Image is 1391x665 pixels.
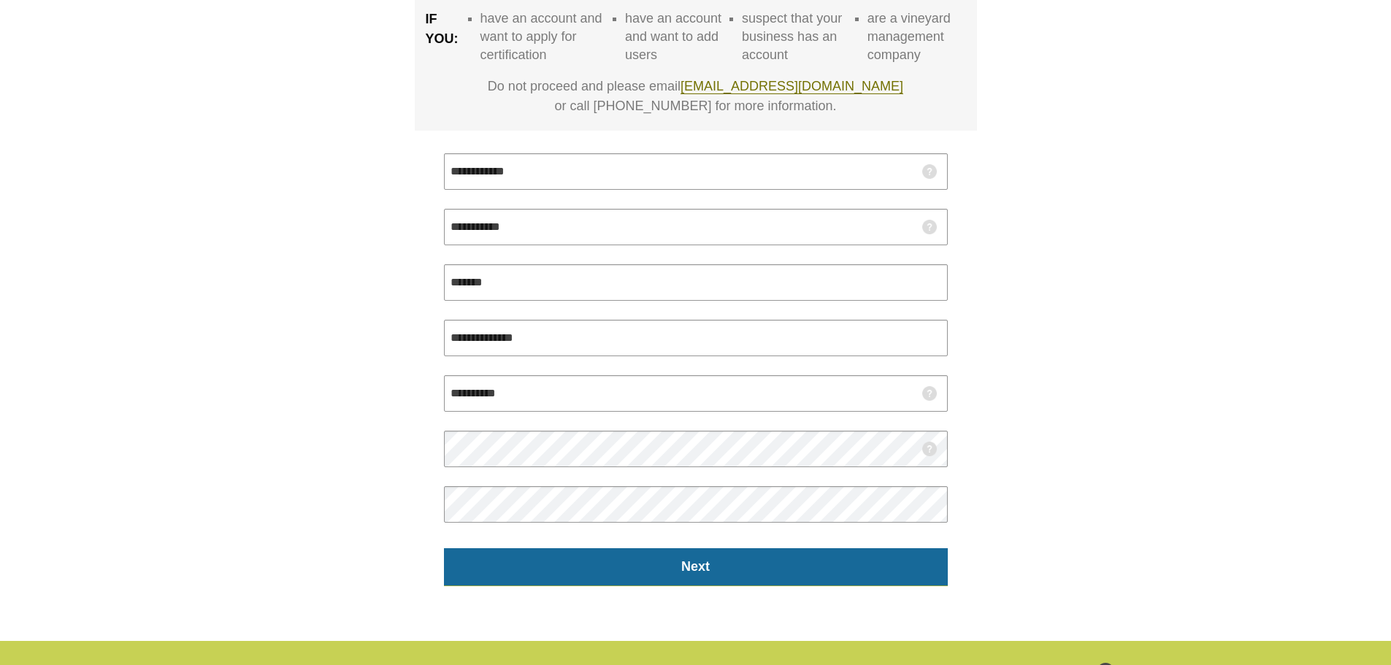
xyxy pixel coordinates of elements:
div: Do not proceed and please email or call [PHONE_NUMBER] for more information. [437,77,955,116]
div: IF YOU: [426,9,466,77]
li: have an account and want to add users [625,9,727,65]
li: suspect that your business has an account [742,9,853,65]
a: Next [444,548,948,586]
li: have an account and want to apply for certification [480,9,610,65]
a: [EMAIL_ADDRESS][DOMAIN_NAME] [681,79,903,94]
li: are a vineyard management company [867,9,966,65]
